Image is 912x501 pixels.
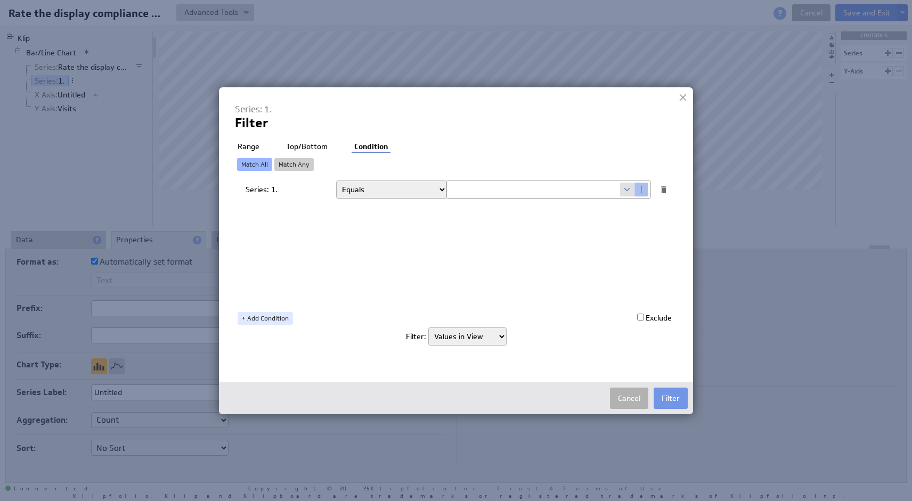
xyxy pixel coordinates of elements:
button: Cancel [610,388,648,409]
span: Filter: [406,332,426,341]
button: Filter [654,388,688,409]
a: Match All [237,158,272,171]
li: Range [235,142,262,152]
a: Match Any [274,158,314,171]
li: Condition [352,142,390,153]
li: Top/Bottom [283,142,330,152]
h2: Filter [235,118,674,128]
h4: Series: 1. [235,103,655,115]
a: + Add Condition [238,312,293,325]
div: Series: 1. [246,185,328,199]
div: Exclude [637,312,672,324]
